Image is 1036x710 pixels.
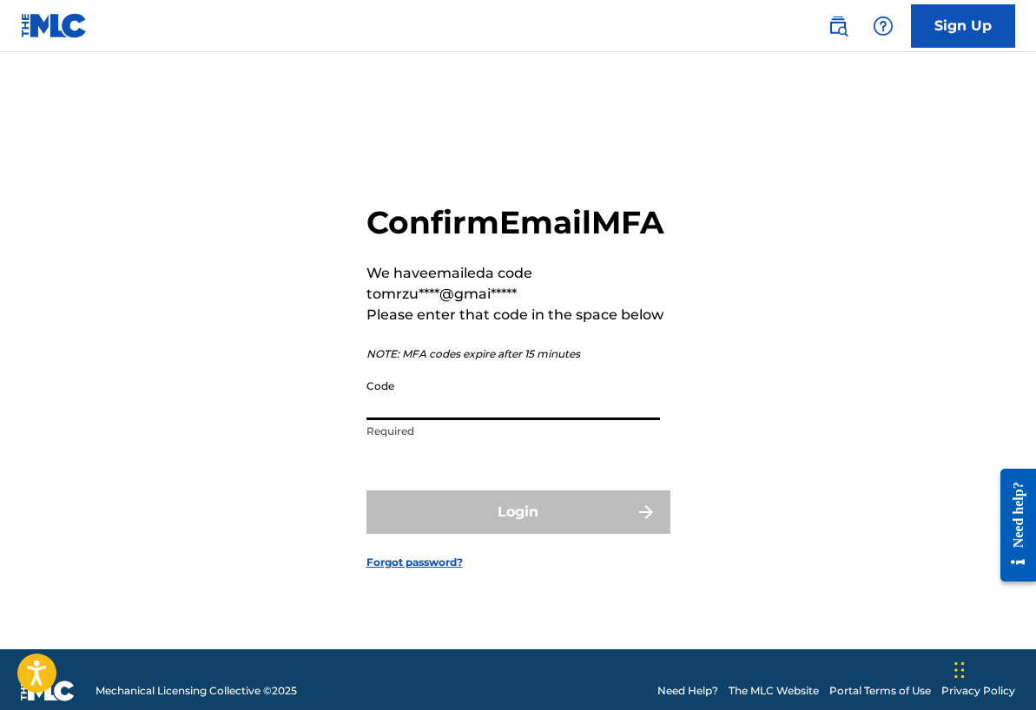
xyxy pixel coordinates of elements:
a: Need Help? [657,683,718,699]
img: search [828,16,848,36]
p: NOTE: MFA codes expire after 15 minutes [366,346,670,362]
a: Public Search [821,9,855,43]
p: Please enter that code in the space below [366,305,670,325]
span: Mechanical Licensing Collective © 2025 [96,683,297,699]
img: logo [21,680,75,701]
a: Sign Up [911,4,1015,48]
a: The MLC Website [729,683,819,699]
p: Required [366,424,660,439]
iframe: Resource Center [987,456,1036,595]
img: help [873,16,894,36]
img: MLC Logo [21,13,88,38]
iframe: Chat Widget [949,627,1036,710]
a: Privacy Policy [941,683,1015,699]
div: Drag [954,644,965,696]
a: Portal Terms of Use [829,683,931,699]
h2: Confirm Email MFA [366,203,670,242]
div: Help [866,9,901,43]
a: Forgot password? [366,555,463,570]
